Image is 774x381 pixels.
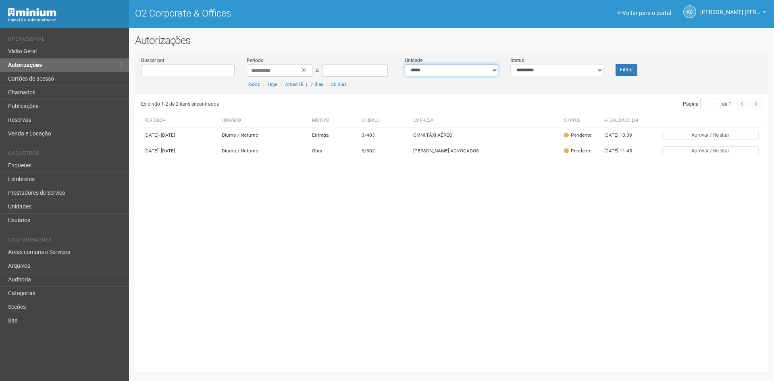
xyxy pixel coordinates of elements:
a: AC [683,5,696,18]
span: | [263,81,264,87]
a: 7 dias [310,81,323,87]
th: Atualizado em [601,114,645,127]
td: Entrega [309,127,358,143]
span: a [316,67,319,73]
td: Diurno / Noturno [218,143,309,159]
label: Buscar por [141,57,164,64]
a: Amanhã [285,81,303,87]
button: Aprovar / Rejeitar [662,146,759,155]
li: Operacional [8,36,123,45]
span: Página de 1 [683,101,731,107]
td: OMNI TÁXI AÉREO [410,127,561,143]
th: Período [141,114,218,127]
td: 3/403 [358,127,410,143]
label: Unidade [405,57,422,64]
span: - [DATE] [158,148,175,154]
h2: Autorizações [135,34,768,46]
span: Ana Carla de Carvalho Silva [700,1,761,15]
a: Todos [247,81,260,87]
td: [PERSON_NAME] ADVOGADOS [410,143,561,159]
label: Status [510,57,524,64]
th: Empresa [410,114,561,127]
div: Painel do Administrador [8,17,123,24]
span: - [DATE] [158,132,175,138]
label: Período [247,57,264,64]
li: Cadastros [8,150,123,159]
a: [PERSON_NAME] [PERSON_NAME] [700,10,766,17]
td: [DATE] 13:39 [601,127,645,143]
td: [DATE] [141,143,218,159]
th: Status [561,114,601,127]
th: Motivo [309,114,358,127]
div: Pendente [564,148,591,154]
td: Obra [309,143,358,159]
li: Configurações [8,237,123,246]
button: Filtrar [616,64,637,76]
span: | [281,81,282,87]
button: Aprovar / Rejeitar [662,131,759,139]
img: Minium [8,8,56,17]
td: [DATE] 11:45 [601,143,645,159]
span: | [306,81,307,87]
td: Diurno / Noturno [218,127,309,143]
a: Hoje [268,81,277,87]
a: 30 dias [331,81,347,87]
div: Pendente [564,132,591,139]
h1: O2 Corporate & Offices [135,8,445,19]
td: 6/302 [358,143,410,159]
span: | [327,81,328,87]
th: Horário [218,114,309,127]
td: [DATE] [141,127,218,143]
th: Unidade [358,114,410,127]
div: Exibindo 1-2 de 2 itens encontrados [141,98,449,110]
a: Voltar para o portal [618,10,671,16]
